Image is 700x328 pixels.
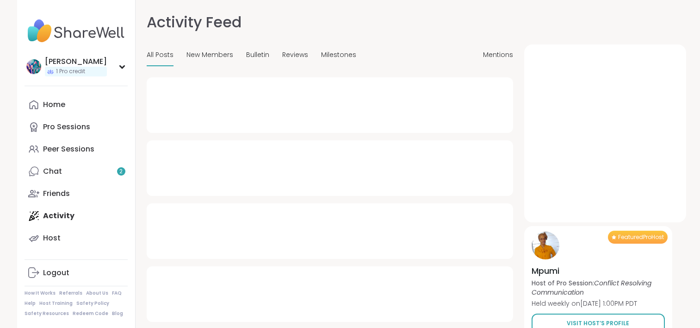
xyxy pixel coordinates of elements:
a: Referrals [59,290,82,296]
span: Bulletin [246,50,269,60]
p: Host of Pro Session: [532,278,665,297]
a: Logout [25,262,128,284]
div: [PERSON_NAME] [45,57,107,67]
a: Redeem Code [73,310,108,317]
div: Logout [43,268,69,278]
span: 1 Pro credit [56,68,85,76]
a: Host [25,227,128,249]
span: Milestones [321,50,356,60]
h1: Activity Feed [147,11,242,33]
div: Pro Sessions [43,122,90,132]
span: All Posts [147,50,173,60]
a: How It Works [25,290,56,296]
img: hollyjanicki [26,59,41,74]
a: Pro Sessions [25,116,128,138]
i: Conflict Resolving Communication [532,278,651,297]
a: FAQ [112,290,122,296]
a: Host Training [39,300,73,307]
span: 2 [119,168,123,176]
div: Friends [43,189,70,199]
a: About Us [86,290,108,296]
a: Friends [25,183,128,205]
span: Visit Host’s Profile [567,319,629,328]
div: Home [43,100,65,110]
div: Chat [43,166,62,177]
a: Blog [112,310,123,317]
h4: Mpumi [532,265,665,277]
a: Safety Policy [76,300,109,307]
a: Safety Resources [25,310,69,317]
div: Host [43,233,61,243]
a: Chat2 [25,160,128,183]
span: Mentions [483,50,513,60]
p: Held weekly on [DATE] 1:00PM PDT [532,299,665,308]
span: New Members [186,50,233,60]
a: Peer Sessions [25,138,128,160]
a: Home [25,94,128,116]
span: Featured Pro Host [618,233,664,241]
div: Peer Sessions [43,144,94,154]
span: Reviews [282,50,308,60]
img: ShareWell Nav Logo [25,15,128,47]
img: Mpumi [532,232,559,259]
a: Help [25,300,36,307]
